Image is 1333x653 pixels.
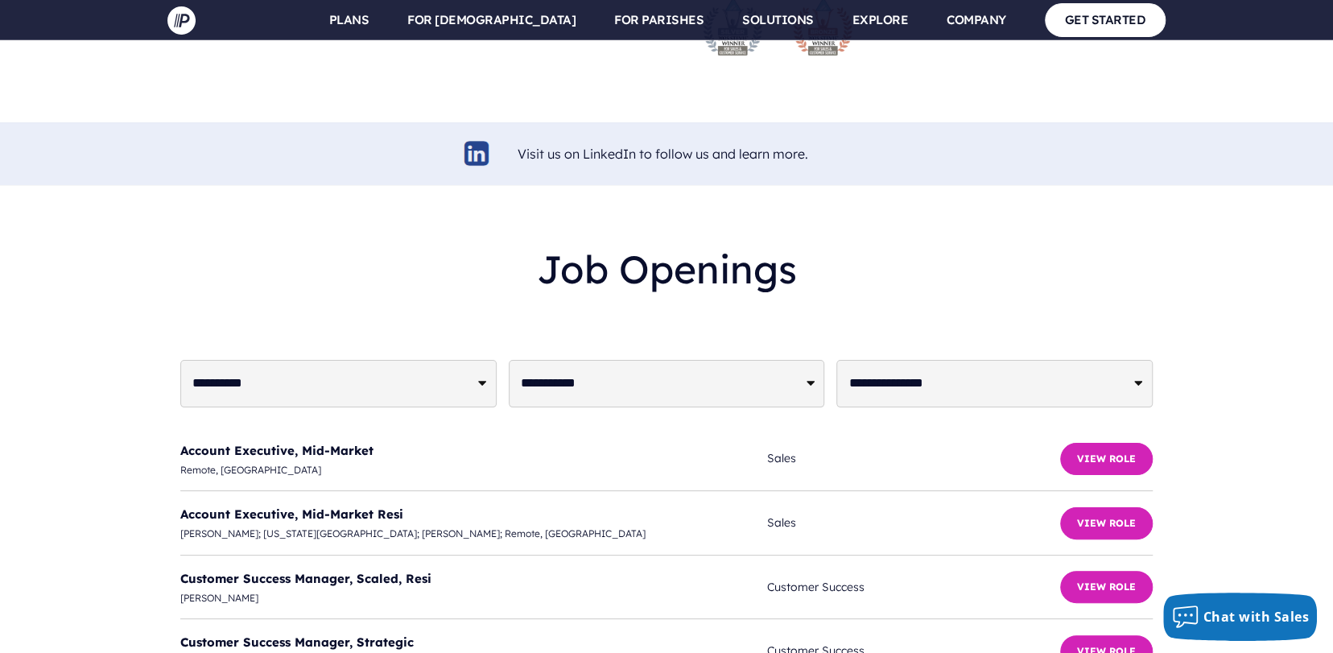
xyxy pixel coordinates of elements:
[767,513,1060,533] span: Sales
[180,234,1153,305] h2: Job Openings
[180,634,414,650] a: Customer Success Manager, Strategic
[462,138,492,168] img: linkedin-logo
[180,525,767,543] span: [PERSON_NAME]; [US_STATE][GEOGRAPHIC_DATA]; [PERSON_NAME]; Remote, [GEOGRAPHIC_DATA]
[767,577,1060,597] span: Customer Success
[180,589,767,607] span: [PERSON_NAME]
[1045,3,1166,36] a: GET STARTED
[180,443,373,458] a: Account Executive, Mid-Market
[518,146,808,162] a: Visit us on LinkedIn to follow us and learn more.
[1060,571,1153,603] button: View Role
[1060,443,1153,475] button: View Role
[1163,593,1318,641] button: Chat with Sales
[180,571,431,586] a: Customer Success Manager, Scaled, Resi
[767,448,1060,469] span: Sales
[180,461,767,479] span: Remote, [GEOGRAPHIC_DATA]
[1203,608,1310,626] span: Chat with Sales
[1060,507,1153,539] button: View Role
[180,506,403,522] a: Account Executive, Mid-Market Resi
